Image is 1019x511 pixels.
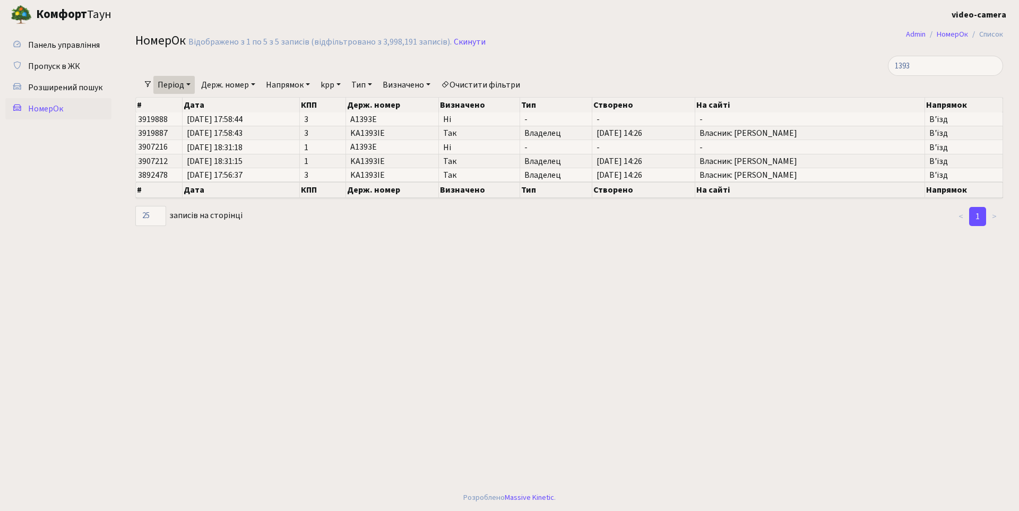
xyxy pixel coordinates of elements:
a: Напрямок [262,76,314,94]
span: - [700,143,921,152]
th: КПП [300,98,346,112]
span: Власник: [PERSON_NAME] [700,129,921,137]
span: НомерОк [135,31,186,50]
span: Владелец [524,171,588,179]
img: logo.png [11,4,32,25]
a: НомерОк [937,29,968,40]
th: Визначено [439,182,521,198]
span: A1393E [350,142,377,153]
th: Тип [520,182,592,198]
th: Тип [520,98,592,112]
label: записів на сторінці [135,206,243,226]
a: НомерОк [5,98,111,119]
span: Так [443,129,516,137]
span: Власник: [PERSON_NAME] [700,171,921,179]
button: Переключити навігацію [133,6,159,23]
th: На сайті [695,98,926,112]
a: kpp [316,76,345,94]
div: Відображено з 1 по 5 з 5 записів (відфільтровано з 3,998,191 записів). [188,37,452,47]
th: Держ. номер [346,182,439,198]
th: # [136,98,183,112]
span: [DATE] 17:56:37 [187,171,295,179]
li: Список [968,29,1003,40]
a: video-camera [952,8,1006,21]
th: Створено [592,98,695,112]
span: 3907212 [138,155,168,167]
span: [DATE] 14:26 [597,157,690,166]
span: KA1393IE [350,155,385,167]
th: Напрямок [925,98,1003,112]
a: Розширений пошук [5,77,111,98]
span: - [597,115,690,124]
span: - [700,115,921,124]
span: НомерОк [28,103,63,115]
b: Комфорт [36,6,87,23]
span: KA1393IE [350,169,385,181]
div: Розроблено . [463,492,556,504]
span: 1 [304,143,341,152]
th: Дата [183,98,300,112]
span: 3 [304,115,341,124]
span: [DATE] 18:31:15 [187,157,295,166]
th: На сайті [695,182,926,198]
span: KA1393IE [350,127,385,139]
span: Ні [443,115,516,124]
th: Дата [183,182,300,198]
span: Владелец [524,157,588,166]
span: [DATE] 14:26 [597,129,690,137]
span: Ні [443,143,516,152]
span: Таун [36,6,111,24]
th: Держ. номер [346,98,439,112]
span: A1393E [350,114,377,125]
span: Владелец [524,129,588,137]
span: В'їзд [929,115,998,124]
select: записів на сторінці [135,206,166,226]
th: Напрямок [925,182,1003,198]
span: Панель управління [28,39,100,51]
a: Визначено [378,76,435,94]
span: Пропуск в ЖК [28,60,80,72]
th: Створено [592,182,695,198]
span: [DATE] 14:26 [597,171,690,179]
a: Панель управління [5,34,111,56]
span: В'їзд [929,129,998,137]
span: В'їзд [929,157,998,166]
a: Період [153,76,195,94]
span: - [524,115,588,124]
span: 3892478 [138,169,168,181]
span: 3 [304,171,341,179]
a: Massive Kinetic [505,492,554,503]
span: Розширений пошук [28,82,102,93]
span: 1 [304,157,341,166]
span: 3 [304,129,341,137]
a: Держ. номер [197,76,260,94]
a: Admin [906,29,926,40]
a: Очистити фільтри [437,76,524,94]
span: 3919888 [138,114,168,125]
a: 1 [969,207,986,226]
a: Тип [347,76,376,94]
span: - [597,143,690,152]
span: [DATE] 17:58:44 [187,115,295,124]
span: [DATE] 18:31:18 [187,143,295,152]
span: - [524,143,588,152]
a: Скинути [454,37,486,47]
span: Так [443,171,516,179]
nav: breadcrumb [890,23,1019,46]
span: Так [443,157,516,166]
span: 3907216 [138,142,168,153]
span: В'їзд [929,171,998,179]
span: 3919887 [138,127,168,139]
a: Пропуск в ЖК [5,56,111,77]
th: Визначено [439,98,521,112]
span: В'їзд [929,143,998,152]
span: [DATE] 17:58:43 [187,129,295,137]
input: Пошук... [888,56,1003,76]
th: # [136,182,183,198]
b: video-camera [952,9,1006,21]
th: КПП [300,182,346,198]
span: Власник: [PERSON_NAME] [700,157,921,166]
